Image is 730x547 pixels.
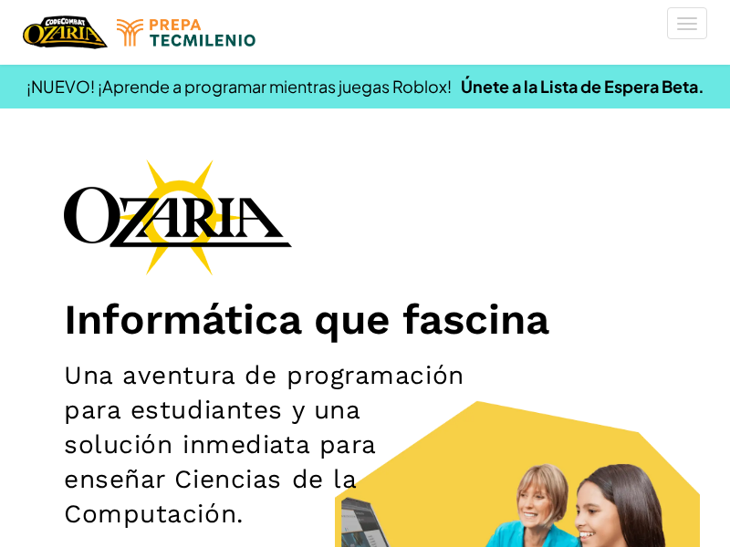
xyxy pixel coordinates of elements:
[23,14,108,51] a: Ozaria by CodeCombat logo
[26,76,452,97] span: ¡NUEVO! ¡Aprende a programar mientras juegas Roblox!
[64,294,666,345] h1: Informática que fascina
[64,358,467,532] h2: Una aventura de programación para estudiantes y una solución inmediata para enseñar Ciencias de l...
[461,76,704,97] a: Únete a la Lista de Espera Beta.
[64,159,292,275] img: Ozaria branding logo
[117,19,255,46] img: Tecmilenio logo
[23,14,108,51] img: Home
